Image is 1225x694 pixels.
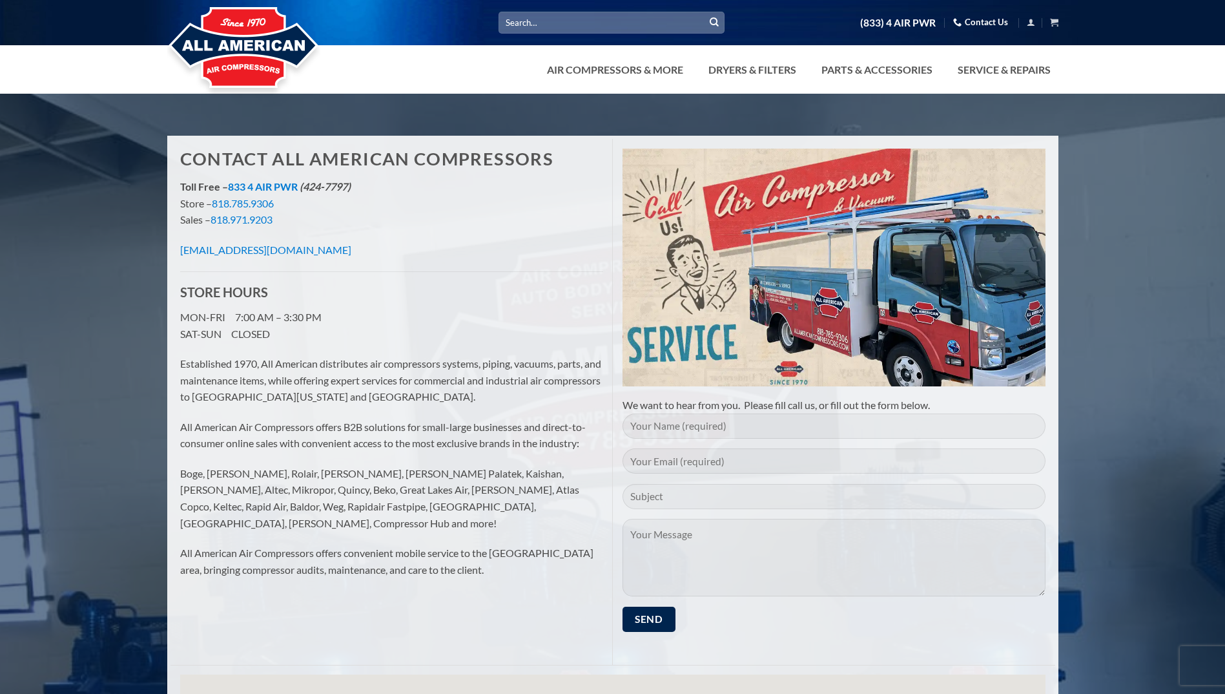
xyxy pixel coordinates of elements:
[180,244,351,256] a: [EMAIL_ADDRESS][DOMAIN_NAME]
[539,57,691,83] a: Air Compressors & More
[228,180,298,193] a: 833 4 AIR PWR
[180,309,603,342] p: MON-FRI 7:00 AM – 3:30 PM SAT-SUN CLOSED
[950,57,1058,83] a: Service & Repairs
[499,12,725,33] input: Search…
[180,419,603,452] p: All American Air Compressors offers B2B solutions for small-large businesses and direct-to-consum...
[860,12,936,34] a: (833) 4 AIR PWR
[1027,14,1035,30] a: Login
[300,180,351,193] em: (424-7797)
[623,484,1045,509] input: Subject
[180,355,603,405] p: Established 1970, All American distributes air compressors systems, piping, vacuums, parts, and m...
[212,197,274,209] a: 818.785.9306
[180,178,603,228] p: Store – Sales –
[211,213,273,226] a: 818.971.9203
[814,57,940,83] a: Parts & Accessories
[623,448,1045,474] input: Your Email (required)
[180,545,603,578] p: All American Air Compressors offers convenient mobile service to the [GEOGRAPHIC_DATA] area, brin...
[1050,14,1058,30] a: View cart
[953,12,1008,32] a: Contact Us
[180,284,268,300] strong: STORE HOURS
[180,180,351,193] strong: Toll Free –
[623,397,1045,414] p: We want to hear from you. Please fill call us, or fill out the form below.
[623,607,675,632] input: Send
[180,149,603,170] h1: Contact All American Compressors
[623,149,1045,386] img: Air Compressor Service
[701,57,804,83] a: Dryers & Filters
[180,465,603,531] p: Boge, [PERSON_NAME], Rolair, [PERSON_NAME], [PERSON_NAME] Palatek, Kaishan, [PERSON_NAME], Altec,...
[623,414,1045,642] form: Contact form
[623,414,1045,439] input: Your Name (required)
[705,13,724,32] button: Submit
